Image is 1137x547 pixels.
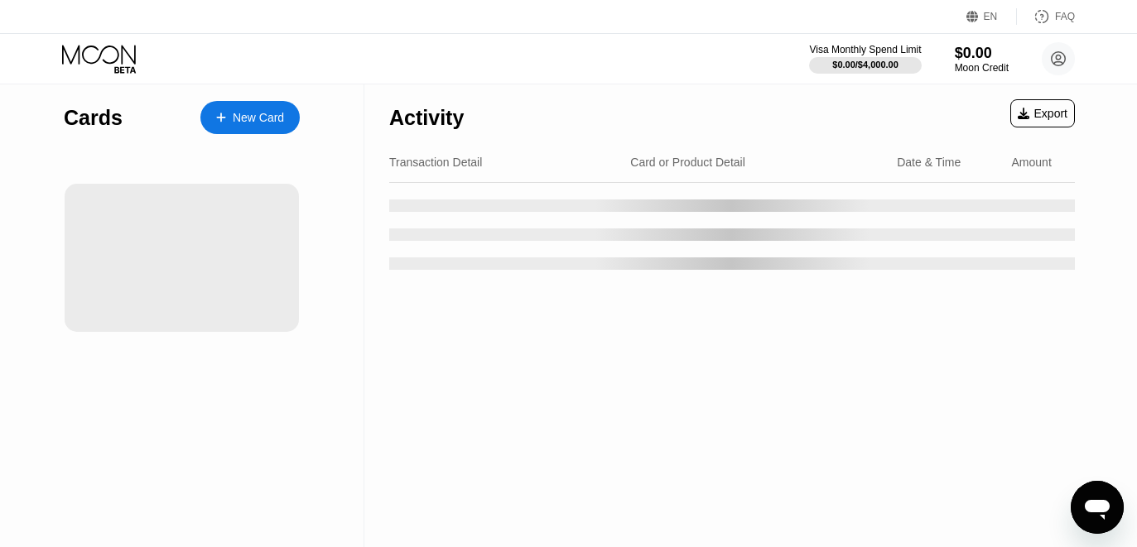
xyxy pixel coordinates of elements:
div: $0.00 / $4,000.00 [832,60,899,70]
div: Visa Monthly Spend Limit [809,44,921,55]
div: Export [1010,99,1075,127]
div: Visa Monthly Spend Limit$0.00/$4,000.00 [809,44,921,74]
div: Cards [64,106,123,130]
div: Activity [389,106,464,130]
div: EN [966,8,1017,25]
div: New Card [200,101,300,134]
div: Date & Time [897,156,961,169]
iframe: Button to launch messaging window [1071,481,1124,534]
div: Moon Credit [955,62,1009,74]
div: Transaction Detail [389,156,482,169]
div: New Card [233,111,284,125]
div: FAQ [1055,11,1075,22]
div: Card or Product Detail [630,156,745,169]
div: EN [984,11,998,22]
div: Amount [1012,156,1052,169]
div: $0.00Moon Credit [955,45,1009,74]
div: FAQ [1017,8,1075,25]
div: Export [1018,107,1067,120]
div: $0.00 [955,45,1009,62]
